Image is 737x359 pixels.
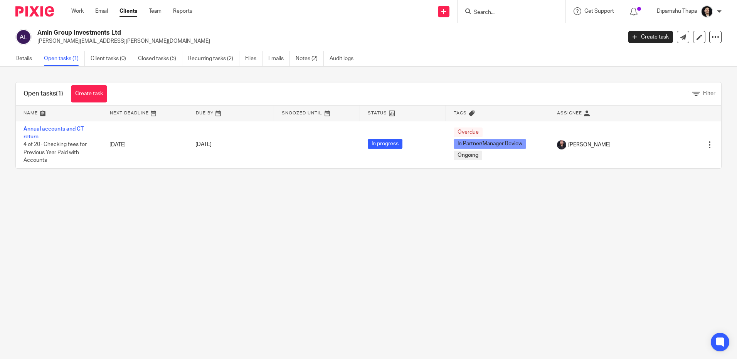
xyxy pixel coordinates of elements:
a: Emails [268,51,290,66]
a: Email [95,7,108,15]
h1: Open tasks [24,90,63,98]
span: Status [368,111,387,115]
img: Dipamshu2.jpg [701,5,713,18]
a: Clients [119,7,137,15]
a: Audit logs [330,51,359,66]
a: Closed tasks (5) [138,51,182,66]
a: Reports [173,7,192,15]
p: Dipamshu Thapa [657,7,697,15]
img: MicrosoftTeams-image.jfif [557,140,566,149]
span: Ongoing [454,151,482,160]
span: 4 of 20 · Checking fees for Previous Year Paid with Accounts [24,142,87,163]
td: [DATE] [102,121,188,168]
a: Work [71,7,84,15]
p: [PERSON_NAME][EMAIL_ADDRESS][PERSON_NAME][DOMAIN_NAME] [37,37,617,45]
span: In progress [368,139,402,149]
a: Notes (2) [296,51,324,66]
a: Details [15,51,38,66]
img: Pixie [15,6,54,17]
a: Team [149,7,162,15]
a: Annual accounts and CT return [24,126,84,139]
span: In Partner/Manager Review [454,139,526,149]
span: Get Support [584,8,614,14]
a: Client tasks (0) [91,51,132,66]
a: Create task [71,85,107,102]
span: Snoozed Until [282,111,322,115]
span: (1) [56,91,63,97]
span: Filter [703,91,715,96]
a: Open tasks (1) [44,51,85,66]
input: Search [473,9,542,16]
span: Overdue [454,127,483,137]
span: [PERSON_NAME] [568,141,611,149]
h2: Amin Group Investments Ltd [37,29,501,37]
a: Create task [628,31,673,43]
span: [DATE] [195,142,212,148]
a: Files [245,51,262,66]
img: svg%3E [15,29,32,45]
span: Tags [454,111,467,115]
a: Recurring tasks (2) [188,51,239,66]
